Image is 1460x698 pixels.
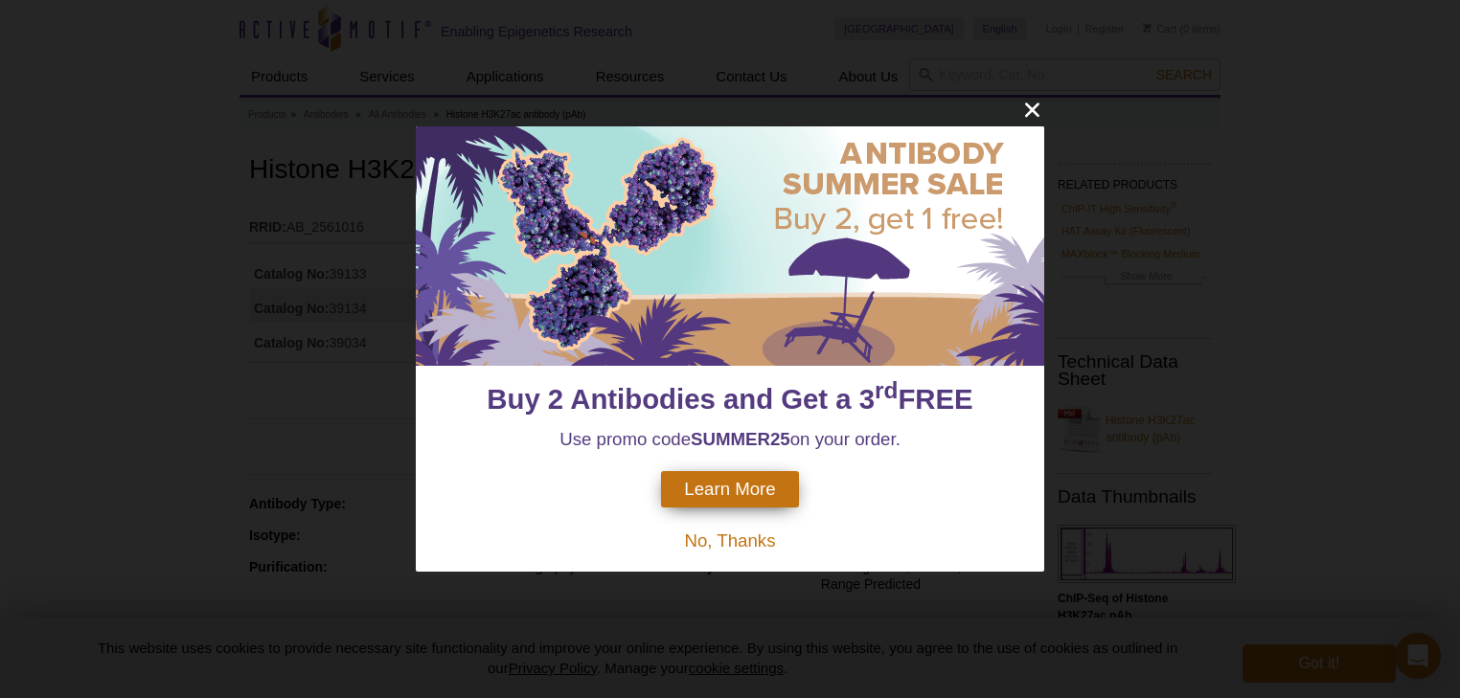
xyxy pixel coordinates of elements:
[691,429,790,449] strong: SUMMER25
[1020,98,1044,122] button: close
[684,479,775,500] span: Learn More
[487,383,972,415] span: Buy 2 Antibodies and Get a 3 FREE
[684,530,775,551] span: No, Thanks
[875,378,898,404] sup: rd
[559,429,901,449] span: Use promo code on your order.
